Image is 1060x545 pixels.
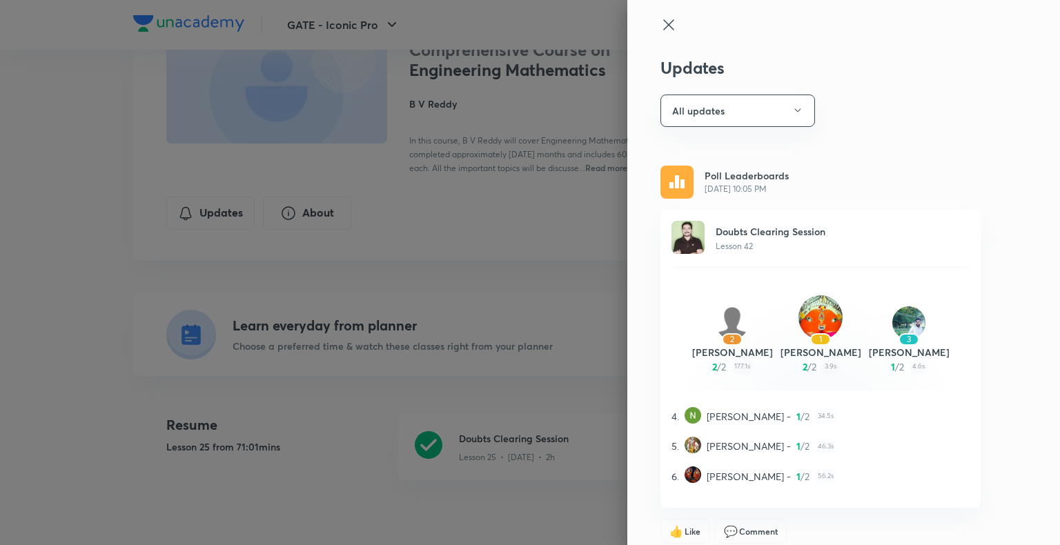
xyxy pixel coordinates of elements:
span: / [801,469,805,484]
h3: Updates [660,58,981,78]
img: Avatar [671,221,705,254]
span: comment [724,525,738,537]
p: Doubts Clearing Session [716,224,825,239]
span: / [807,359,812,374]
span: Like [685,525,700,537]
span: 3.9s [822,359,839,374]
span: 2 [721,359,726,374]
span: 2 [899,359,904,374]
span: 2 [805,469,809,484]
span: Comment [739,525,778,537]
span: / [717,359,721,374]
span: like [669,525,683,537]
p: [PERSON_NAME] [688,345,776,359]
span: 1 [796,469,801,484]
span: 34.5s [815,409,836,424]
span: / [895,359,899,374]
img: Avatar [798,295,843,339]
div: 3 [899,333,919,346]
span: 1 [796,409,801,424]
p: Poll Leaderboards [705,168,789,183]
span: 1 [891,359,895,374]
img: rescheduled [660,166,694,199]
span: 1 [796,439,801,453]
span: [PERSON_NAME] - [707,409,791,424]
div: 1 [810,333,831,346]
img: Avatar [685,437,701,453]
span: 2 [712,359,717,374]
p: [PERSON_NAME] [776,345,865,359]
span: 6. [671,469,679,484]
span: 4. [671,409,679,424]
span: 177.1s [732,359,753,374]
span: 56.2s [815,469,836,484]
span: 2 [805,439,809,453]
span: [PERSON_NAME] - [707,439,791,453]
span: [DATE] 10:05 PM [705,183,789,195]
span: / [801,439,805,453]
span: 2 [805,409,809,424]
span: 2 [812,359,816,374]
span: 5. [671,439,679,453]
span: / [801,409,805,424]
button: All updates [660,95,815,127]
span: [PERSON_NAME] - [707,469,791,484]
img: Avatar [685,466,701,483]
img: Avatar [716,306,749,339]
span: Lesson 42 [716,241,753,251]
span: 46.3s [815,439,836,453]
span: 4.6s [910,359,927,374]
p: [PERSON_NAME] [865,345,953,359]
span: 2 [803,359,807,374]
img: Avatar [892,306,925,339]
img: Avatar [685,407,701,424]
div: 2 [722,333,743,346]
